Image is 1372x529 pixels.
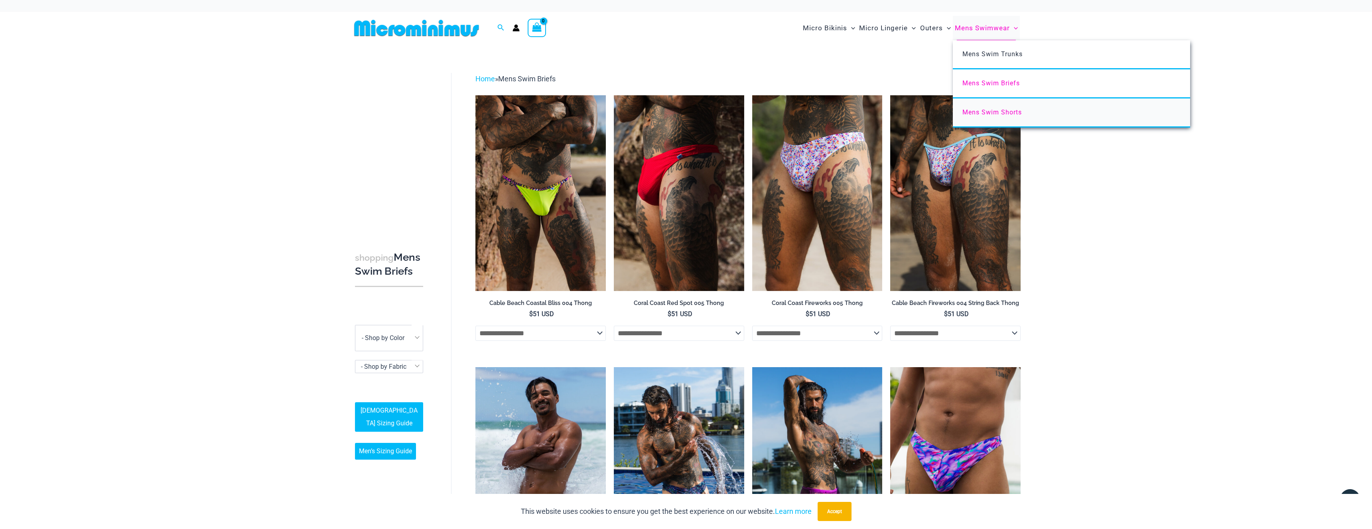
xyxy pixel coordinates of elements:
[355,67,427,226] iframe: TrustedSite Certified
[355,443,416,460] a: Men’s Sizing Guide
[475,299,606,310] a: Cable Beach Coastal Bliss 004 Thong
[752,299,883,307] h2: Coral Coast Fireworks 005 Thong
[890,299,1021,307] h2: Cable Beach Fireworks 004 String Back Thong
[614,299,744,310] a: Coral Coast Red Spot 005 Thong
[955,18,1010,38] span: Mens Swimwear
[361,363,406,370] span: - Shop by Fabric
[614,95,744,291] img: Coral Coast Red Spot 005 Thong 11
[1010,18,1018,38] span: Menu Toggle
[528,19,546,37] a: View Shopping Cart, empty
[475,75,556,83] span: »
[908,18,916,38] span: Menu Toggle
[953,98,1190,128] a: Mens Swim Shorts
[475,75,495,83] a: Home
[355,253,394,263] span: shopping
[944,310,948,318] span: $
[752,95,883,291] a: Coral Coast Fireworks 005 Thong 01Coral Coast Fireworks 005 Thong 02Coral Coast Fireworks 005 Tho...
[614,95,744,291] a: Coral Coast Red Spot 005 Thong 11Coral Coast Red Spot 005 Thong 12Coral Coast Red Spot 005 Thong 12
[351,19,482,37] img: MM SHOP LOGO FLAT
[890,95,1021,291] a: Cable Beach Fireworks 004 String Back Thong 06Cable Beach Fireworks 004 String Back Thong 07Cable...
[775,507,812,515] a: Learn more
[355,325,423,351] span: - Shop by Color
[752,95,883,291] img: Coral Coast Fireworks 005 Thong 01
[521,505,812,517] p: This website uses cookies to ensure you get the best experience on our website.
[362,334,404,342] span: - Shop by Color
[890,95,1021,291] img: Cable Beach Fireworks 004 String Back Thong 06
[859,18,908,38] span: Micro Lingerie
[355,251,423,278] h3: Mens Swim Briefs
[918,16,953,40] a: OutersMenu ToggleMenu Toggle
[803,18,847,38] span: Micro Bikinis
[962,108,1022,116] span: Mens Swim Shorts
[529,310,554,318] bdi: 51 USD
[475,95,606,291] img: Cable Beach Coastal Bliss 004 Thong 04
[818,502,852,521] button: Accept
[475,95,606,291] a: Cable Beach Coastal Bliss 004 Thong 04Cable Beach Coastal Bliss 004 Thong 05Cable Beach Coastal B...
[953,40,1190,69] a: Mens Swim Trunks
[355,360,423,373] span: - Shop by Fabric
[806,310,830,318] bdi: 51 USD
[614,299,744,307] h2: Coral Coast Red Spot 005 Thong
[668,310,671,318] span: $
[529,310,533,318] span: $
[857,16,918,40] a: Micro LingerieMenu ToggleMenu Toggle
[944,310,969,318] bdi: 51 USD
[962,79,1020,87] span: Mens Swim Briefs
[800,15,1021,41] nav: Site Navigation
[962,50,1023,58] span: Mens Swim Trunks
[890,299,1021,310] a: Cable Beach Fireworks 004 String Back Thong
[920,18,943,38] span: Outers
[497,23,505,33] a: Search icon link
[498,75,556,83] span: Mens Swim Briefs
[513,24,520,31] a: Account icon link
[953,69,1190,98] a: Mens Swim Briefs
[806,310,809,318] span: $
[475,299,606,307] h2: Cable Beach Coastal Bliss 004 Thong
[355,402,423,432] a: [DEMOGRAPHIC_DATA] Sizing Guide
[847,18,855,38] span: Menu Toggle
[801,16,857,40] a: Micro BikinisMenu ToggleMenu Toggle
[668,310,692,318] bdi: 51 USD
[943,18,951,38] span: Menu Toggle
[752,299,883,310] a: Coral Coast Fireworks 005 Thong
[953,16,1020,40] a: Mens SwimwearMenu ToggleMenu Toggle
[355,360,423,373] span: - Shop by Fabric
